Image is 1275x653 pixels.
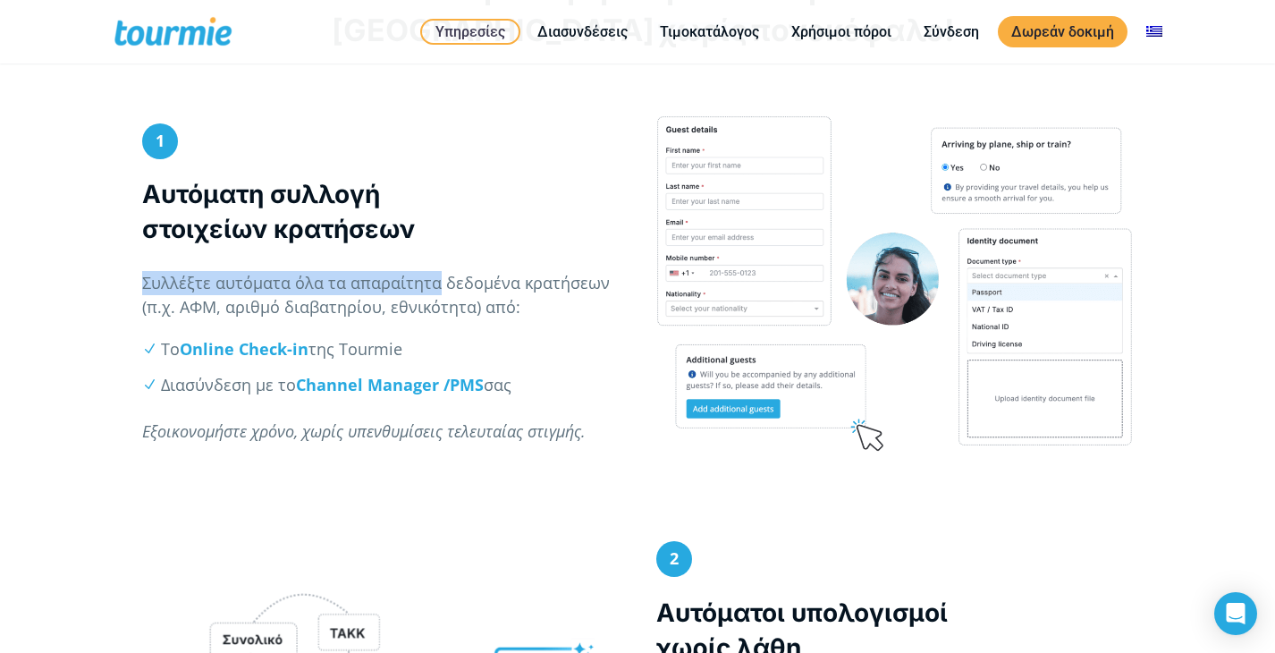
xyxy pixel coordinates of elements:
[296,374,450,395] strong: Channel Manager /
[420,19,520,45] a: Υπηρεσίες
[180,338,308,360] a: Online Check-in
[910,21,992,43] a: Σύνδεση
[998,16,1127,47] a: Δωρεάν δοκιμή
[524,21,641,43] a: Διασυνδέσεις
[296,374,484,395] a: Channel Manager /PMS
[1214,592,1257,635] div: Open Intercom Messenger
[142,271,619,319] p: Συλλέξτε αυτόματα όλα τα απαραίτητα δεδομένα κρατήσεων (π.χ. ΑΦΜ, αριθμό διαβατηρίου, εθνικότητα)...
[450,374,484,395] strong: PMS
[162,373,619,397] li: Διασύνδεση με το σας
[142,123,178,159] span: 1
[162,337,619,361] li: Το της Tourmie
[646,21,773,43] a: Τιμοκατάλογος
[778,21,905,43] a: Χρήσιμοι πόροι
[142,420,586,442] em: Εξοικονομήστε χρόνο, χωρίς υπενθυμίσεις τελευταίας στιγμής.
[142,179,415,244] strong: Αυτόματη συλλογή στοιχείων κρατήσεων
[656,541,692,577] span: 2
